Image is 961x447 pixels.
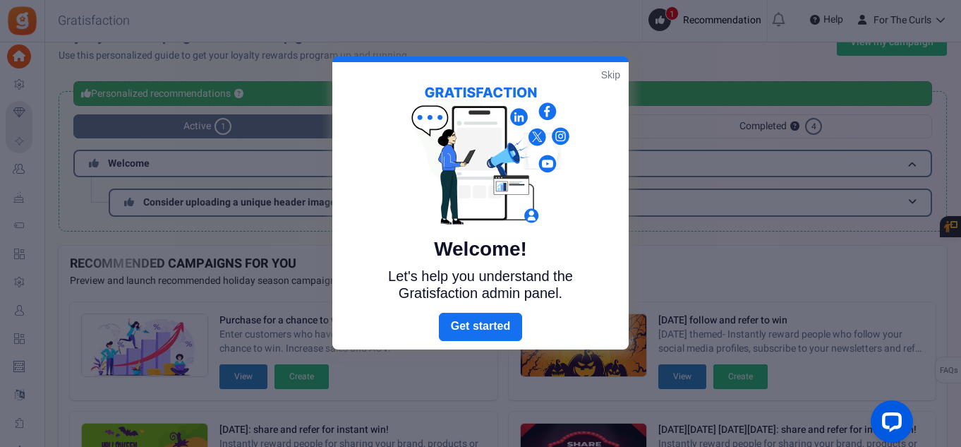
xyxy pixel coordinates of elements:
a: Skip [601,68,620,82]
a: Next [439,313,522,341]
p: Let's help you understand the Gratisfaction admin panel. [364,268,597,302]
h5: Welcome! [364,238,597,261]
